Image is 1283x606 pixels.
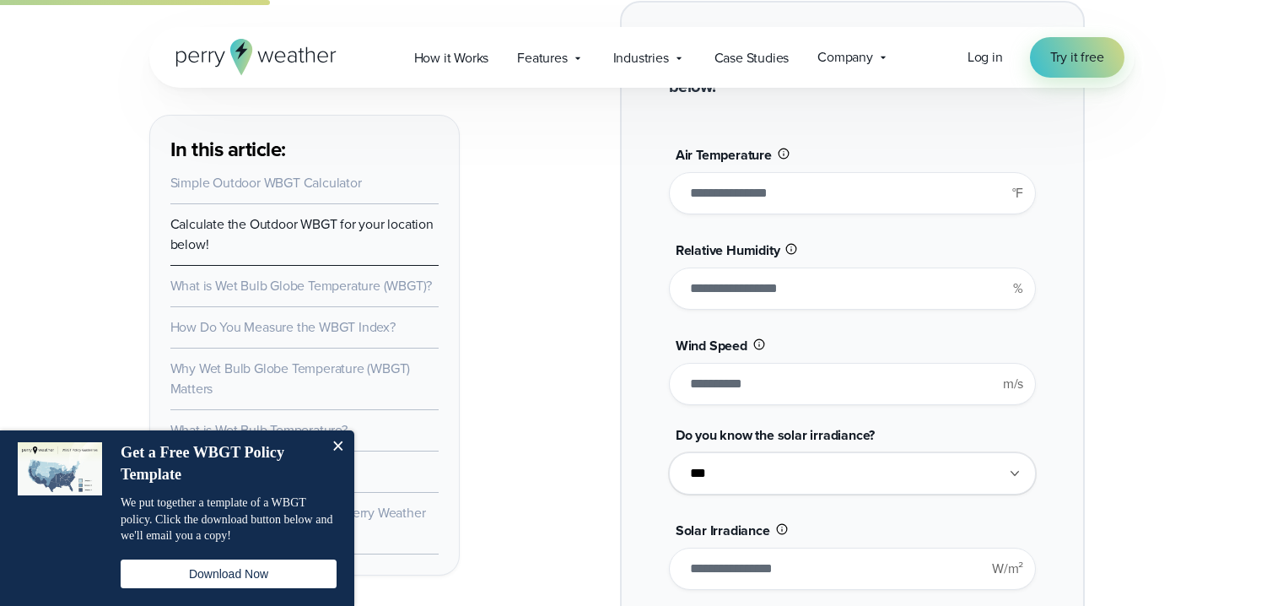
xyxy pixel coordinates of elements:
[121,442,319,485] h4: Get a Free WBGT Policy Template
[613,48,669,68] span: Industries
[400,41,504,75] a: How it Works
[170,420,348,440] a: What is Wet Bulb Temperature?
[817,47,873,68] span: Company
[676,241,780,260] span: Relative Humidity
[170,173,362,192] a: Simple Outdoor WBGT Calculator
[676,425,875,445] span: Do you know the solar irradiance?
[968,47,1003,68] a: Log in
[121,495,337,544] p: We put together a template of a WBGT policy. Click the download button below and we'll email you ...
[170,276,433,295] a: What is Wet Bulb Globe Temperature (WBGT)?
[18,442,102,495] img: dialog featured image
[414,48,489,68] span: How it Works
[170,214,434,254] a: Calculate the Outdoor WBGT for your location below!
[1050,47,1104,68] span: Try it free
[170,317,396,337] a: How Do You Measure the WBGT Index?
[676,145,772,165] span: Air Temperature
[170,359,411,398] a: Why Wet Bulb Globe Temperature (WBGT) Matters
[714,48,790,68] span: Case Studies
[700,41,804,75] a: Case Studies
[170,136,439,163] h3: In this article:
[321,430,354,464] button: Close
[121,560,337,588] button: Download Now
[676,521,770,540] span: Solar Irradiance
[676,336,747,355] span: Wind Speed
[1030,37,1124,78] a: Try it free
[517,48,567,68] span: Features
